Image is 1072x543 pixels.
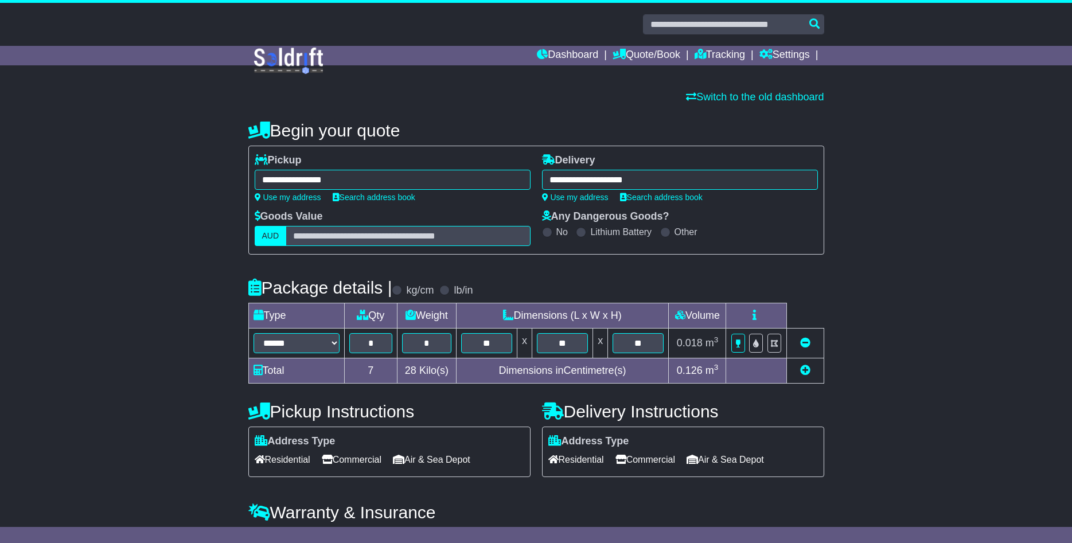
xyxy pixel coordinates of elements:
[248,278,392,297] h4: Package details |
[669,303,726,329] td: Volume
[517,329,532,358] td: x
[255,451,310,468] span: Residential
[397,358,457,384] td: Kilo(s)
[686,91,824,103] a: Switch to the old dashboard
[537,46,598,65] a: Dashboard
[248,121,824,140] h4: Begin your quote
[714,363,719,372] sup: 3
[248,303,344,329] td: Type
[456,303,669,329] td: Dimensions (L x W x H)
[248,402,531,421] h4: Pickup Instructions
[705,365,719,376] span: m
[590,226,652,237] label: Lithium Battery
[344,303,397,329] td: Qty
[406,284,434,297] label: kg/cm
[255,435,336,448] label: Address Type
[714,335,719,344] sup: 3
[397,303,457,329] td: Weight
[556,226,568,237] label: No
[687,451,764,468] span: Air & Sea Depot
[759,46,810,65] a: Settings
[456,358,669,384] td: Dimensions in Centimetre(s)
[255,226,287,246] label: AUD
[548,435,629,448] label: Address Type
[677,337,703,349] span: 0.018
[620,193,703,202] a: Search address book
[344,358,397,384] td: 7
[255,154,302,167] label: Pickup
[800,365,810,376] a: Add new item
[454,284,473,297] label: lb/in
[542,154,595,167] label: Delivery
[548,451,604,468] span: Residential
[542,193,609,202] a: Use my address
[333,193,415,202] a: Search address book
[677,365,703,376] span: 0.126
[615,451,675,468] span: Commercial
[393,451,470,468] span: Air & Sea Depot
[695,46,745,65] a: Tracking
[248,358,344,384] td: Total
[255,193,321,202] a: Use my address
[542,402,824,421] h4: Delivery Instructions
[613,46,680,65] a: Quote/Book
[255,210,323,223] label: Goods Value
[322,451,381,468] span: Commercial
[542,210,669,223] label: Any Dangerous Goods?
[248,503,824,522] h4: Warranty & Insurance
[705,337,719,349] span: m
[675,226,697,237] label: Other
[405,365,416,376] span: 28
[800,337,810,349] a: Remove this item
[593,329,608,358] td: x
